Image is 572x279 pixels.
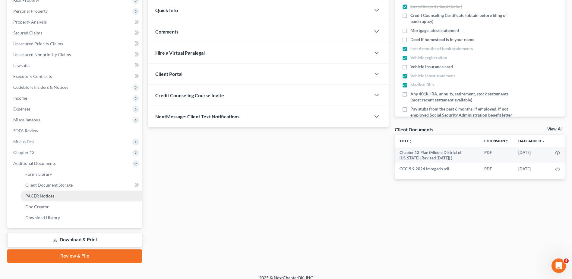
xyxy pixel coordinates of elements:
[13,139,34,144] span: Means Test
[13,52,71,57] span: Unsecured Nonpriority Claims
[8,125,142,136] a: SOFA Review
[479,163,514,174] td: PDF
[547,127,562,131] a: View All
[8,49,142,60] a: Unsecured Nonpriority Claims
[155,114,239,119] span: NextMessage: Client Text Notifications
[514,147,550,164] td: [DATE]
[395,126,433,133] div: Client Documents
[13,19,47,24] span: Property Analysis
[155,29,179,34] span: Comments
[542,139,545,143] i: expand_more
[155,71,182,77] span: Client Portal
[13,106,30,111] span: Expenses
[410,106,517,124] span: Pay stubs from the past 6 months, if employed, if not employed Social Security Administration ben...
[13,74,52,79] span: Executory Contracts
[514,163,550,174] td: [DATE]
[395,147,479,164] td: Chapter 13 Plan (Middle District of [US_STATE] (Revised [DATE]) )
[13,161,56,166] span: Additional Documents
[25,204,49,209] span: Doc Creator
[21,191,142,201] a: PACER Notices
[25,182,73,188] span: Client Document Storage
[410,64,453,70] span: Vehicle insurance card
[7,233,142,247] a: Download & Print
[479,147,514,164] td: PDF
[21,212,142,223] a: Download History
[564,258,569,263] span: 4
[13,95,27,101] span: Income
[400,139,412,143] a: Titleunfold_more
[410,73,455,79] span: Vehicle latest statement
[410,12,517,24] span: Credit Counseling Certificate (obtain before filing of bankruptcy)
[395,163,479,174] td: CCC-9.9.2024.Imorgado.pdf
[8,71,142,82] a: Executory Contracts
[410,37,474,43] span: Deed if homestead is in your name
[410,82,435,88] span: Medical Bills
[13,117,40,122] span: Miscellaneous
[13,85,68,90] span: Codebtors Insiders & Notices
[409,139,412,143] i: unfold_more
[25,193,54,198] span: PACER Notices
[13,41,63,46] span: Unsecured Priority Claims
[8,38,142,49] a: Unsecured Priority Claims
[410,46,473,52] span: Last 6 months of bank statements
[410,3,462,9] span: Social Security Card (Color)
[13,63,30,68] span: Lawsuits
[8,60,142,71] a: Lawsuits
[21,180,142,191] a: Client Document Storage
[25,172,52,177] span: Forms Library
[13,30,42,35] span: Secured Claims
[518,139,545,143] a: Date Added expand_more
[21,201,142,212] a: Doc Creator
[484,139,509,143] a: Extensionunfold_more
[155,7,178,13] span: Quick Info
[410,27,459,34] span: Mortgage latest statement
[155,92,224,98] span: Credit Counseling Course Invite
[505,139,509,143] i: unfold_more
[21,169,142,180] a: Forms Library
[410,55,447,61] span: Vehicle registration
[8,17,142,27] a: Property Analysis
[410,91,517,103] span: Any 401k, IRA, annuity, retirement, stock statements (most recent statement available)
[13,150,34,155] span: Chapter 13
[13,128,38,133] span: SOFA Review
[8,27,142,38] a: Secured Claims
[13,8,48,14] span: Personal Property
[25,215,60,220] span: Download History
[7,249,142,263] a: Review & File
[551,258,566,273] iframe: Intercom live chat
[155,50,205,56] span: Hire a Virtual Paralegal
